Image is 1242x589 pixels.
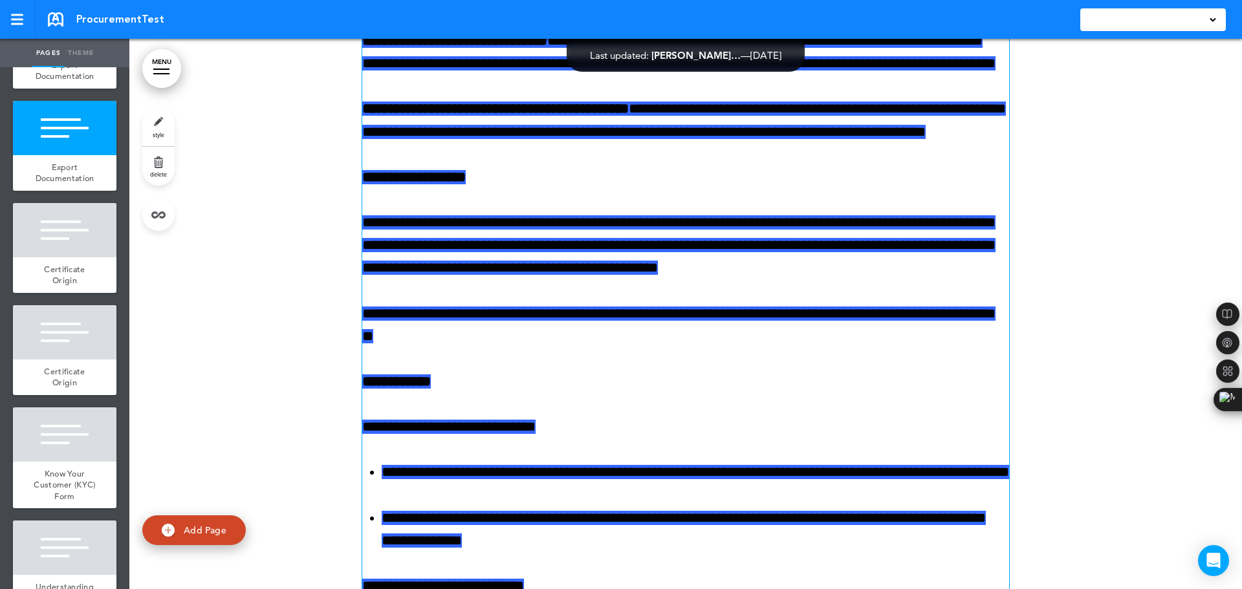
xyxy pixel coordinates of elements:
img: add.svg [162,524,175,537]
a: style [142,107,175,146]
span: ProcurementTest [76,12,164,27]
a: Certificate Origin [13,359,116,395]
span: Certificate Origin [44,264,85,286]
a: delete [142,147,175,186]
span: style [153,131,164,138]
a: Certificate Origin [13,257,116,293]
span: [PERSON_NAME]… [651,49,741,61]
span: Export Documentation [36,162,94,184]
span: Add Page [184,524,226,536]
a: Add Page [142,515,246,546]
span: delete [150,170,167,178]
span: [DATE] [750,49,781,61]
a: MENU [142,49,181,88]
a: Know Your Customer (KYC) Form [13,462,116,509]
a: Theme [65,39,97,67]
span: Certificate Origin [44,366,85,389]
div: Open Intercom Messenger [1198,545,1229,576]
span: Last updated: [590,49,649,61]
div: — [590,50,781,60]
a: Export Documentation [13,53,116,89]
span: Know Your Customer (KYC) Form [34,468,95,502]
span: Export Documentation [36,59,94,82]
a: Pages [32,39,65,67]
a: Export Documentation [13,155,116,191]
